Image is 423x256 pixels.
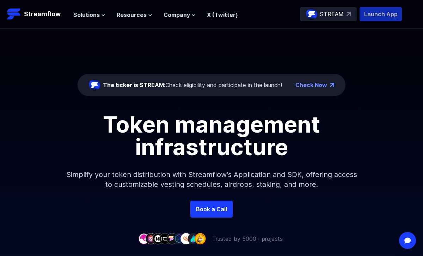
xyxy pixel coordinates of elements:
img: company-2 [145,233,157,244]
div: Check eligibility and participate in the launch! [103,81,282,89]
img: company-5 [166,233,178,244]
p: STREAM [320,10,344,18]
div: Open Intercom Messenger [399,232,416,249]
a: Check Now [295,81,327,89]
h1: Token management infrastructure [53,113,370,158]
img: company-7 [180,233,192,244]
img: streamflow-logo-circle.png [306,8,317,20]
img: company-8 [188,233,199,244]
p: Trusted by 5000+ projects [212,234,283,243]
a: X (Twitter) [207,11,238,18]
img: Streamflow Logo [7,7,21,21]
a: Book a Call [190,201,233,218]
img: company-1 [138,233,149,244]
button: Solutions [73,11,105,19]
span: Company [164,11,190,19]
span: Solutions [73,11,100,19]
span: Resources [117,11,147,19]
img: top-right-arrow.svg [347,12,351,16]
img: company-3 [152,233,164,244]
img: company-9 [195,233,206,244]
p: Streamflow [24,9,61,19]
button: Company [164,11,196,19]
img: streamflow-logo-circle.png [89,79,100,91]
p: Simplify your token distribution with Streamflow's Application and SDK, offering access to custom... [60,158,363,201]
a: STREAM [300,7,357,21]
span: The ticker is STREAM: [103,81,165,89]
a: Streamflow [7,7,66,21]
img: company-6 [173,233,185,244]
img: company-4 [159,233,171,244]
button: Resources [117,11,152,19]
button: Launch App [360,7,402,21]
img: top-right-arrow.png [330,83,334,87]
